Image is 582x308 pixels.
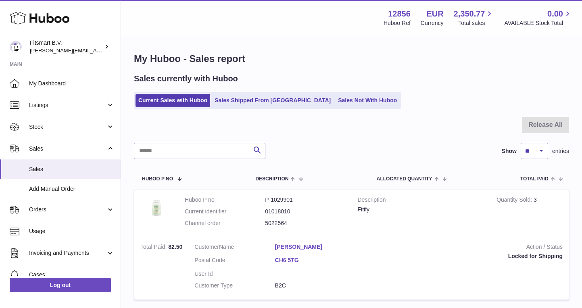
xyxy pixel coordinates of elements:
[552,147,569,155] span: entries
[140,196,173,219] img: 128561739542540.png
[454,8,494,27] a: 2,350.77 Total sales
[275,256,355,264] a: CH6 5TG
[29,145,106,153] span: Sales
[29,227,115,235] span: Usage
[168,244,182,250] span: 82.50
[185,208,265,215] dt: Current identifier
[504,19,572,27] span: AVAILABLE Stock Total
[275,282,355,289] dd: B2C
[265,208,345,215] dd: 01018010
[142,176,173,182] span: Huboo P no
[520,176,549,182] span: Total paid
[504,8,572,27] a: 0.00 AVAILABLE Stock Total
[490,190,569,237] td: 3
[458,19,494,27] span: Total sales
[265,196,345,204] dd: P-1029901
[30,47,162,54] span: [PERSON_NAME][EMAIL_ADDRESS][DOMAIN_NAME]
[502,147,517,155] label: Show
[367,252,563,260] div: Locked for Shipping
[185,196,265,204] dt: Huboo P no
[194,244,219,250] span: Customer
[29,206,106,213] span: Orders
[335,94,400,107] a: Sales Not With Huboo
[194,243,275,253] dt: Name
[358,196,485,206] strong: Description
[388,8,411,19] strong: 12856
[185,219,265,227] dt: Channel order
[29,249,106,257] span: Invoicing and Payments
[384,19,411,27] div: Huboo Ref
[275,243,355,251] a: [PERSON_NAME]
[10,41,22,53] img: jonathan@leaderoo.com
[29,80,115,87] span: My Dashboard
[136,94,210,107] a: Current Sales with Huboo
[29,271,115,279] span: Cases
[194,256,275,266] dt: Postal Code
[255,176,288,182] span: Description
[367,243,563,253] strong: Action / Status
[134,52,569,65] h1: My Huboo - Sales report
[194,282,275,289] dt: Customer Type
[426,8,443,19] strong: EUR
[30,39,102,54] div: Fitsmart B.V.
[29,185,115,193] span: Add Manual Order
[140,244,168,252] strong: Total Paid
[358,206,485,213] div: Fitify
[547,8,563,19] span: 0.00
[29,165,115,173] span: Sales
[134,73,238,84] h2: Sales currently with Huboo
[496,196,534,205] strong: Quantity Sold
[377,176,432,182] span: ALLOCATED Quantity
[29,101,106,109] span: Listings
[265,219,345,227] dd: 5022564
[29,123,106,131] span: Stock
[212,94,334,107] a: Sales Shipped From [GEOGRAPHIC_DATA]
[454,8,485,19] span: 2,350.77
[194,270,275,278] dt: User Id
[10,278,111,292] a: Log out
[421,19,444,27] div: Currency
